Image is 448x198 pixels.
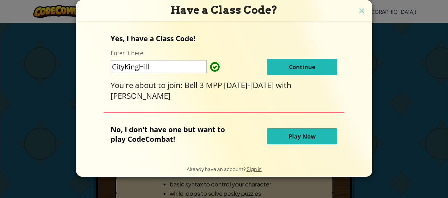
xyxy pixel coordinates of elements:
span: You're about to join: [111,80,184,90]
a: Sign in [247,166,262,172]
span: Already have an account? [187,166,247,172]
button: Play Now [267,128,337,144]
img: close icon [358,6,366,16]
span: Bell 3 MPP [DATE]-[DATE] [184,80,276,90]
label: Enter it here: [111,49,145,57]
span: Continue [289,63,316,71]
p: No, I don't have one but want to play CodeCombat! [111,124,235,144]
span: [PERSON_NAME] [111,90,171,101]
p: Yes, I have a Class Code! [111,33,337,43]
button: Continue [267,59,337,75]
span: Play Now [289,132,316,140]
span: with [276,80,292,90]
span: Have a Class Code? [171,4,277,16]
